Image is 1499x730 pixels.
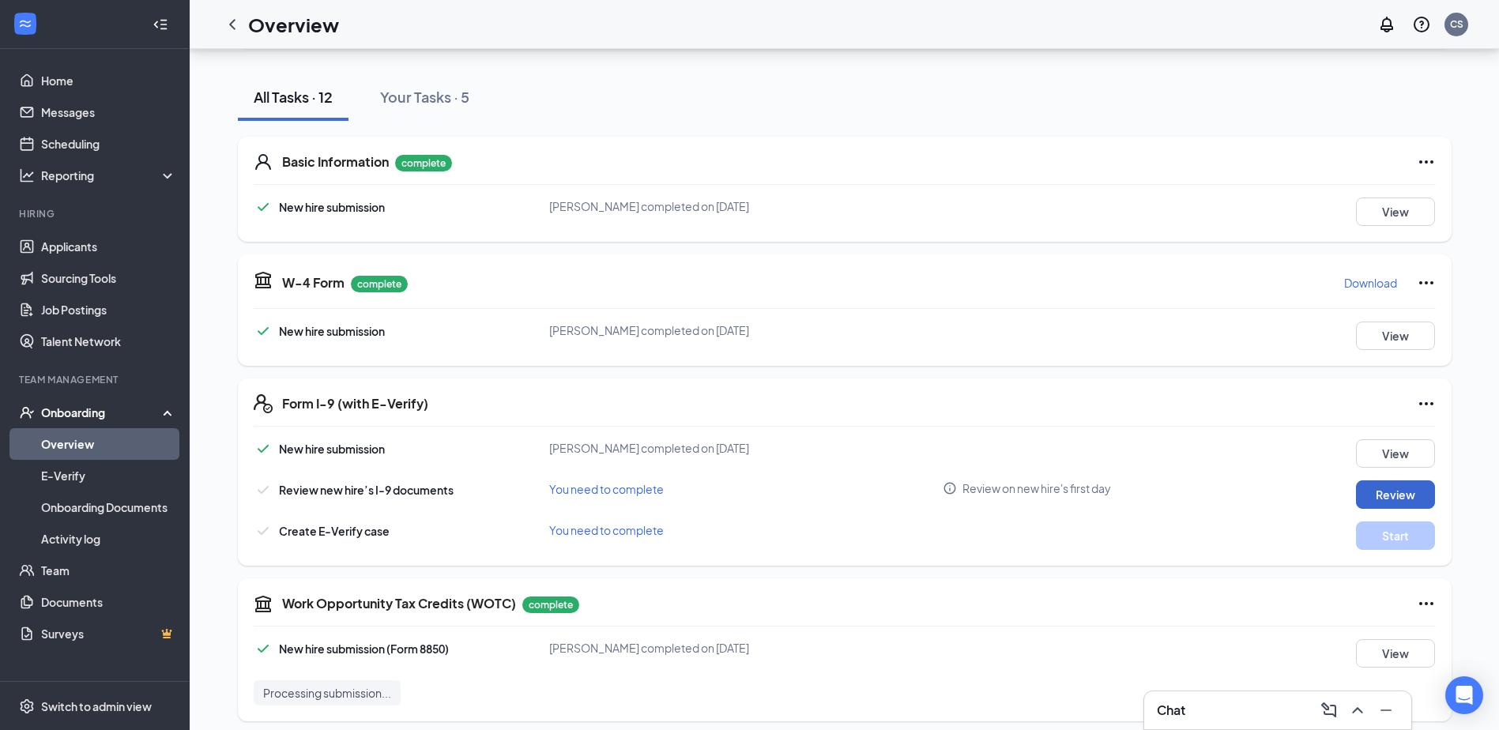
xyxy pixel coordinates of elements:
[1343,270,1398,295] button: Download
[1348,701,1367,720] svg: ChevronUp
[153,17,168,32] svg: Collapse
[41,96,176,128] a: Messages
[41,167,177,183] div: Reporting
[248,11,339,38] h1: Overview
[1345,698,1370,723] button: ChevronUp
[1377,701,1395,720] svg: Minimize
[1417,273,1436,292] svg: Ellipses
[549,323,749,337] span: [PERSON_NAME] completed on [DATE]
[41,231,176,262] a: Applicants
[943,481,957,495] svg: Info
[1356,521,1435,550] button: Start
[1157,702,1185,719] h3: Chat
[279,642,449,656] span: New hire submission (Form 8850)
[19,698,35,714] svg: Settings
[1417,152,1436,171] svg: Ellipses
[41,460,176,491] a: E-Verify
[41,555,176,586] a: Team
[279,324,385,338] span: New hire submission
[279,524,390,538] span: Create E-Verify case
[1417,594,1436,613] svg: Ellipses
[549,641,749,655] span: [PERSON_NAME] completed on [DATE]
[351,276,408,292] p: complete
[1356,322,1435,350] button: View
[1344,275,1397,291] p: Download
[279,483,454,497] span: Review new hire’s I-9 documents
[254,639,273,658] svg: Checkmark
[41,428,176,460] a: Overview
[282,274,345,292] h5: W-4 Form
[279,442,385,456] span: New hire submission
[1356,439,1435,468] button: View
[1373,698,1399,723] button: Minimize
[282,395,428,412] h5: Form I-9 (with E-Verify)
[41,491,176,523] a: Onboarding Documents
[962,480,1111,496] span: Review on new hire's first day
[282,595,516,612] h5: Work Opportunity Tax Credits (WOTC)
[522,596,579,613] p: complete
[41,523,176,555] a: Activity log
[254,152,273,171] svg: User
[1356,639,1435,668] button: View
[41,325,176,357] a: Talent Network
[17,16,33,32] svg: WorkstreamLogo
[41,128,176,160] a: Scheduling
[282,153,389,171] h5: Basic Information
[19,167,35,183] svg: Analysis
[254,322,273,341] svg: Checkmark
[223,15,242,34] svg: ChevronLeft
[549,482,664,496] span: You need to complete
[19,373,173,386] div: Team Management
[380,87,469,107] div: Your Tasks · 5
[263,685,391,701] span: Processing submission...
[549,523,664,537] span: You need to complete
[41,65,176,96] a: Home
[254,521,273,540] svg: Checkmark
[1377,15,1396,34] svg: Notifications
[41,618,176,649] a: SurveysCrown
[254,594,273,613] svg: TaxGovernmentIcon
[1450,17,1463,31] div: CS
[41,294,176,325] a: Job Postings
[254,480,273,499] svg: Checkmark
[41,262,176,294] a: Sourcing Tools
[19,207,173,220] div: Hiring
[41,698,152,714] div: Switch to admin view
[254,270,273,289] svg: TaxGovernmentIcon
[1316,698,1342,723] button: ComposeMessage
[254,394,273,413] svg: FormI9EVerifyIcon
[395,155,452,171] p: complete
[1412,15,1431,34] svg: QuestionInfo
[254,198,273,216] svg: Checkmark
[254,439,273,458] svg: Checkmark
[1445,676,1483,714] div: Open Intercom Messenger
[41,405,163,420] div: Onboarding
[19,405,35,420] svg: UserCheck
[549,199,749,213] span: [PERSON_NAME] completed on [DATE]
[279,200,385,214] span: New hire submission
[1356,198,1435,226] button: View
[1356,480,1435,509] button: Review
[1320,701,1339,720] svg: ComposeMessage
[41,586,176,618] a: Documents
[549,441,749,455] span: [PERSON_NAME] completed on [DATE]
[1417,394,1436,413] svg: Ellipses
[254,87,333,107] div: All Tasks · 12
